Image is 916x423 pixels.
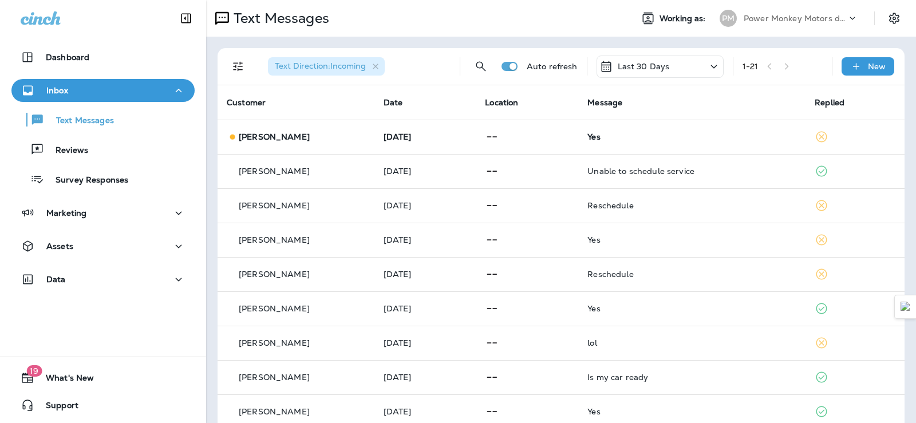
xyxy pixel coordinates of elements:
[46,208,86,218] p: Marketing
[587,97,622,108] span: Message
[45,116,114,126] p: Text Messages
[11,235,195,258] button: Assets
[11,167,195,191] button: Survey Responses
[884,8,905,29] button: Settings
[239,167,310,176] p: [PERSON_NAME]
[720,10,737,27] div: PM
[239,235,310,244] p: [PERSON_NAME]
[239,407,310,416] p: [PERSON_NAME]
[227,97,266,108] span: Customer
[384,167,467,176] p: Aug 25, 2025 01:36 PM
[11,366,195,389] button: 19What's New
[587,235,796,244] div: Yes
[227,55,250,78] button: Filters
[34,401,78,414] span: Support
[384,132,467,141] p: Aug 27, 2025 08:17 AM
[587,132,796,141] div: Yes
[587,270,796,279] div: Reschedule
[239,373,310,382] p: [PERSON_NAME]
[275,61,366,71] span: Text Direction : Incoming
[744,14,847,23] p: Power Monkey Motors dba Grease Monkey 1120
[587,338,796,347] div: lol
[384,201,467,210] p: Aug 25, 2025 08:50 AM
[743,62,759,71] div: 1 - 21
[239,338,310,347] p: [PERSON_NAME]
[44,145,88,156] p: Reviews
[384,97,403,108] span: Date
[587,407,796,416] div: Yes
[384,270,467,279] p: Aug 21, 2025 08:09 AM
[11,268,195,291] button: Data
[46,242,73,251] p: Assets
[11,394,195,417] button: Support
[46,275,66,284] p: Data
[239,270,310,279] p: [PERSON_NAME]
[660,14,708,23] span: Working as:
[384,304,467,313] p: Aug 19, 2025 09:50 AM
[34,373,94,387] span: What's New
[587,201,796,210] div: Reschedule
[587,167,796,176] div: Unable to schedule service
[815,97,844,108] span: Replied
[268,57,385,76] div: Text Direction:Incoming
[485,97,518,108] span: Location
[469,55,492,78] button: Search Messages
[587,304,796,313] div: Yes
[46,86,68,95] p: Inbox
[527,62,578,71] p: Auto refresh
[239,201,310,210] p: [PERSON_NAME]
[44,175,128,186] p: Survey Responses
[11,137,195,161] button: Reviews
[11,201,195,224] button: Marketing
[384,373,467,382] p: Aug 18, 2025 12:27 PM
[384,407,467,416] p: Aug 18, 2025 10:46 AM
[239,132,310,141] p: [PERSON_NAME]
[11,46,195,69] button: Dashboard
[46,53,89,62] p: Dashboard
[229,10,329,27] p: Text Messages
[11,108,195,132] button: Text Messages
[384,235,467,244] p: Aug 25, 2025 07:46 AM
[239,304,310,313] p: [PERSON_NAME]
[170,7,202,30] button: Collapse Sidebar
[384,338,467,347] p: Aug 19, 2025 09:42 AM
[26,365,42,377] span: 19
[618,62,670,71] p: Last 30 Days
[901,302,911,312] img: Detect Auto
[11,79,195,102] button: Inbox
[587,373,796,382] div: Is my car ready
[868,62,886,71] p: New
